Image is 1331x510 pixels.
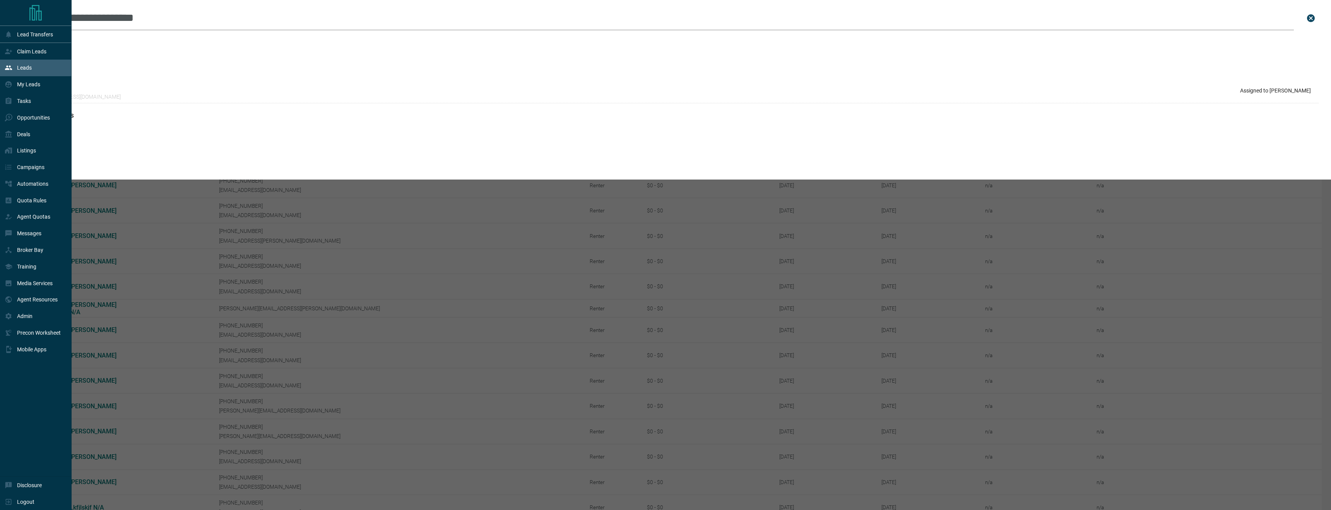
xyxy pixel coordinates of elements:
p: [EMAIL_ADDRESS][DOMAIN_NAME] [37,94,121,100]
h3: name matches [29,35,1319,41]
h3: email matches [29,68,1319,74]
button: close search bar [1303,10,1319,26]
p: Raine Lo [37,82,121,92]
h3: phone matches [29,113,1319,119]
p: Assigned to [PERSON_NAME] [1240,87,1311,94]
h3: id matches [29,145,1319,152]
